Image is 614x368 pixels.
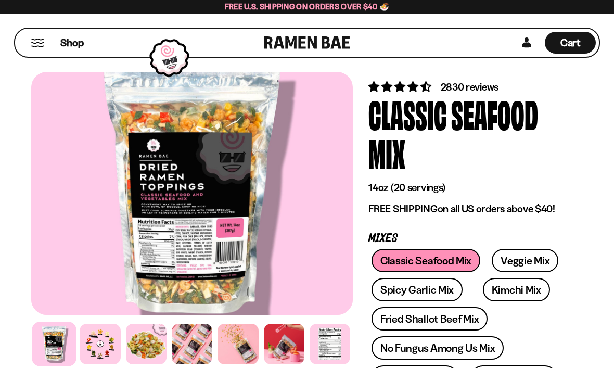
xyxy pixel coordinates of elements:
a: Spicy Garlic Mix [372,278,463,301]
span: Free U.S. Shipping on Orders over $40 🍜 [225,2,390,11]
a: Kimchi Mix [483,278,550,301]
p: Mixes [368,234,567,244]
p: on all US orders above $40! [368,202,567,215]
span: 4.68 stars [368,80,433,93]
div: Mix [368,133,405,172]
button: Mobile Menu Trigger [31,39,45,47]
a: Fried Shallot Beef Mix [372,307,488,331]
span: 2830 reviews [441,81,499,93]
div: Cart [545,29,596,57]
strong: FREE SHIPPING [368,202,437,215]
a: Veggie Mix [492,249,558,272]
span: Cart [560,36,581,49]
div: Classic [368,94,447,133]
span: Shop [60,36,84,50]
div: Seafood [451,94,538,133]
a: No Fungus Among Us Mix [372,336,504,360]
a: Shop [60,32,84,54]
p: 14oz (20 servings) [368,181,567,194]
